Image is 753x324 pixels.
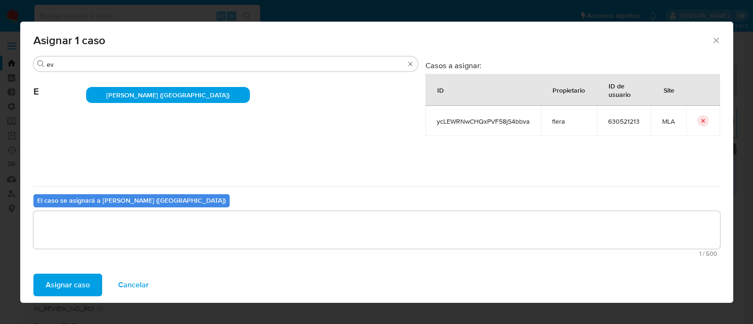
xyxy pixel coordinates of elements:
[106,90,230,100] span: [PERSON_NAME] ([GEOGRAPHIC_DATA])
[407,60,414,68] button: Borrar
[33,72,86,97] span: E
[33,35,712,46] span: Asignar 1 caso
[106,274,161,296] button: Cancelar
[652,79,686,101] div: Site
[86,87,250,103] div: [PERSON_NAME] ([GEOGRAPHIC_DATA])
[33,274,102,296] button: Asignar caso
[425,61,720,70] h3: Casos a asignar:
[47,60,405,69] input: Buscar analista
[608,117,640,126] span: 630521213
[541,79,596,101] div: Propietario
[37,196,226,205] b: El caso se asignará a [PERSON_NAME] ([GEOGRAPHIC_DATA])
[118,275,149,295] span: Cancelar
[37,60,45,68] button: Buscar
[697,115,709,126] button: icon-button
[552,117,585,126] span: flera
[597,74,650,105] div: ID de usuario
[36,251,717,257] span: Máximo 500 caracteres
[662,117,675,126] span: MLA
[20,22,733,303] div: assign-modal
[426,79,455,101] div: ID
[46,275,90,295] span: Asignar caso
[712,36,720,44] button: Cerrar ventana
[437,117,529,126] span: ycLEWRNwCHQxPVF58jS4bbva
